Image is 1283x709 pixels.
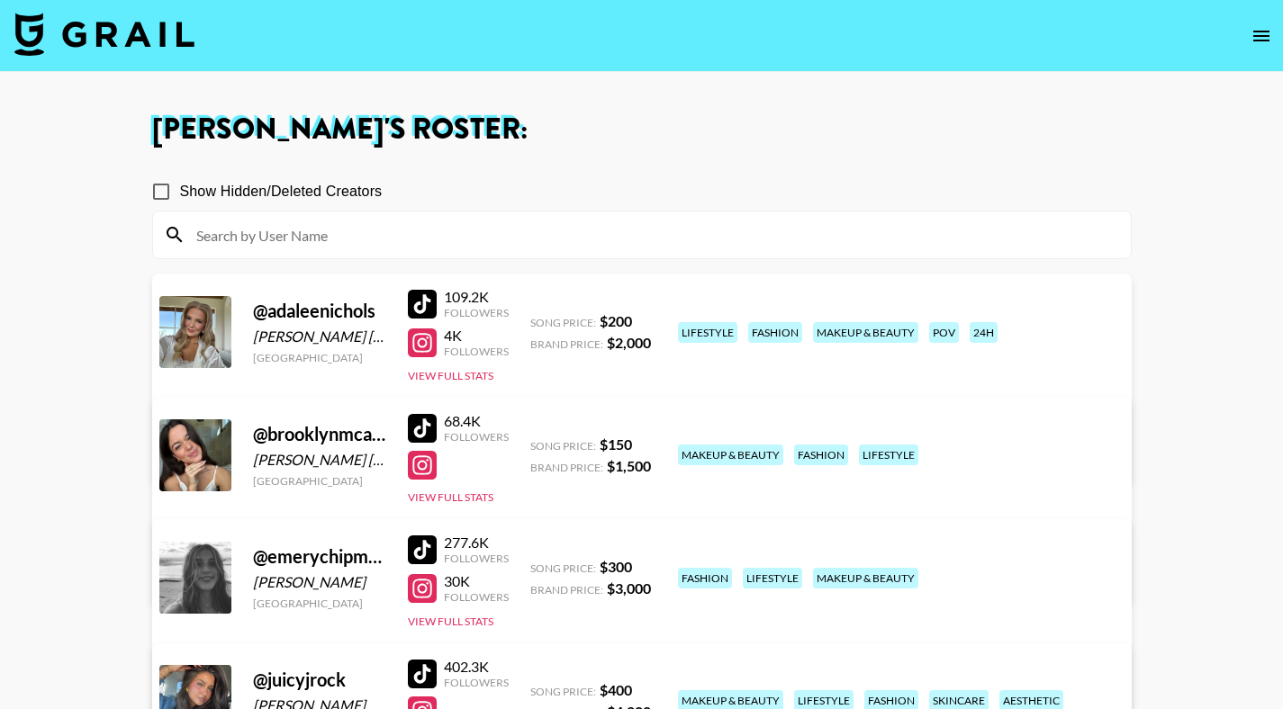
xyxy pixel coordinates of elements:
div: [PERSON_NAME] [PERSON_NAME] [253,328,386,346]
div: fashion [794,444,848,465]
span: Song Price: [530,685,596,698]
span: Song Price: [530,316,596,329]
div: [PERSON_NAME] [253,573,386,591]
strong: $ 400 [600,681,632,698]
div: 109.2K [444,288,509,306]
span: Show Hidden/Deleted Creators [180,181,383,202]
img: Grail Talent [14,13,194,56]
div: [GEOGRAPHIC_DATA] [253,597,386,610]
strong: $ 200 [600,312,632,329]
div: [GEOGRAPHIC_DATA] [253,474,386,488]
button: View Full Stats [408,490,493,504]
strong: $ 3,000 [607,579,651,597]
div: 24h [970,322,998,343]
div: pov [929,322,959,343]
div: makeup & beauty [678,444,783,465]
div: lifestyle [743,568,802,588]
div: [PERSON_NAME] [PERSON_NAME] [253,451,386,469]
span: Song Price: [530,439,596,453]
div: makeup & beauty [813,568,918,588]
div: Followers [444,590,509,604]
span: Brand Price: [530,583,603,597]
div: lifestyle [678,322,737,343]
div: [GEOGRAPHIC_DATA] [253,351,386,364]
span: Brand Price: [530,461,603,474]
strong: $ 2,000 [607,334,651,351]
div: Followers [444,345,509,358]
div: Followers [444,552,509,565]
div: @ emerychipman [253,545,386,568]
div: Followers [444,306,509,319]
span: Song Price: [530,561,596,575]
div: 30K [444,572,509,590]
input: Search by User Name [185,220,1120,249]
strong: $ 1,500 [607,457,651,474]
button: open drawer [1243,18,1279,54]
div: @ juicyjrock [253,669,386,691]
div: Followers [444,676,509,689]
div: fashion [748,322,802,343]
h1: [PERSON_NAME] 's Roster: [152,115,1132,144]
strong: $ 300 [600,558,632,575]
div: 4K [444,327,509,345]
div: @ adaleenichols [253,300,386,322]
div: fashion [678,568,732,588]
strong: $ 150 [600,435,632,453]
div: makeup & beauty [813,322,918,343]
button: View Full Stats [408,615,493,628]
button: View Full Stats [408,369,493,382]
div: @ brooklynmcaldwell [253,423,386,445]
div: lifestyle [859,444,918,465]
span: Brand Price: [530,337,603,351]
div: 402.3K [444,658,509,676]
div: 277.6K [444,534,509,552]
div: Followers [444,430,509,444]
div: 68.4K [444,412,509,430]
